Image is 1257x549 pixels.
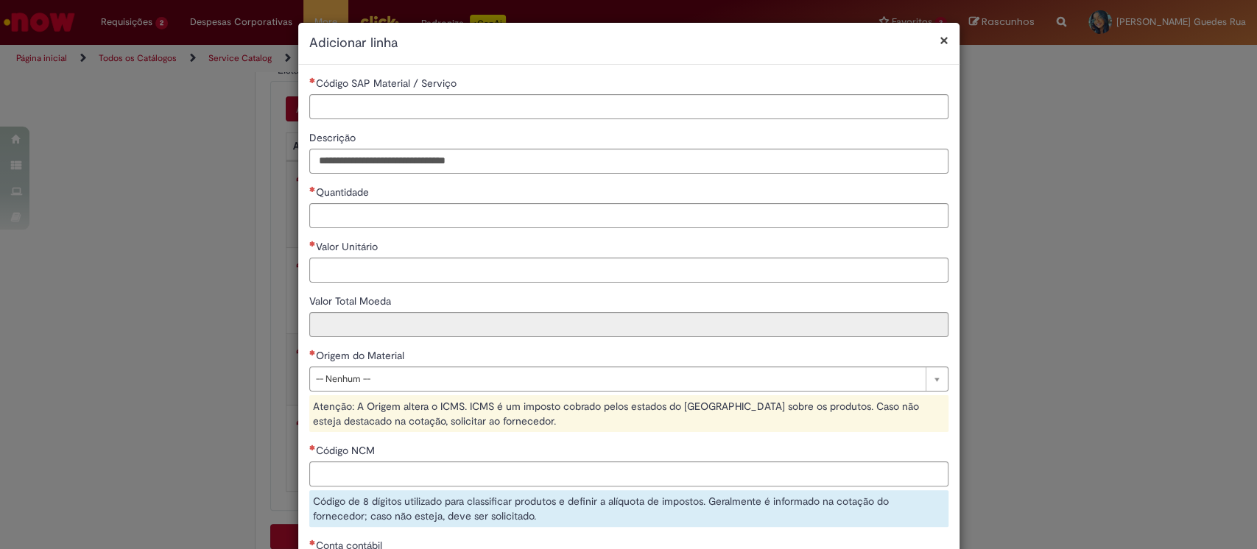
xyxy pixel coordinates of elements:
[316,240,381,253] span: Valor Unitário
[309,34,948,53] h2: Adicionar linha
[309,461,948,486] input: Código NCM
[309,490,948,527] div: Código de 8 dígitos utilizado para classificar produtos e definir a alíquota de impostos. Geralme...
[316,77,460,90] span: Código SAP Material / Serviço
[309,149,948,174] input: Descrição
[316,349,407,362] span: Origem do Material
[309,186,316,192] span: Necessários
[309,312,948,337] input: Valor Total Moeda
[940,32,948,48] button: Fechar modal
[309,203,948,228] input: Quantidade
[309,539,316,545] span: Necessários
[309,395,948,432] div: Atenção: A Origem altera o ICMS. ICMS é um imposto cobrado pelos estados do [GEOGRAPHIC_DATA] sob...
[309,94,948,119] input: Código SAP Material / Serviço
[309,77,316,83] span: Necessários
[316,444,378,457] span: Código NCM
[309,258,948,283] input: Valor Unitário
[309,294,394,308] span: Somente leitura - Valor Total Moeda
[309,241,316,247] span: Necessários
[309,131,359,144] span: Descrição
[309,444,316,450] span: Necessários
[316,185,372,199] span: Quantidade
[309,350,316,355] span: Necessários
[316,367,918,391] span: -- Nenhum --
